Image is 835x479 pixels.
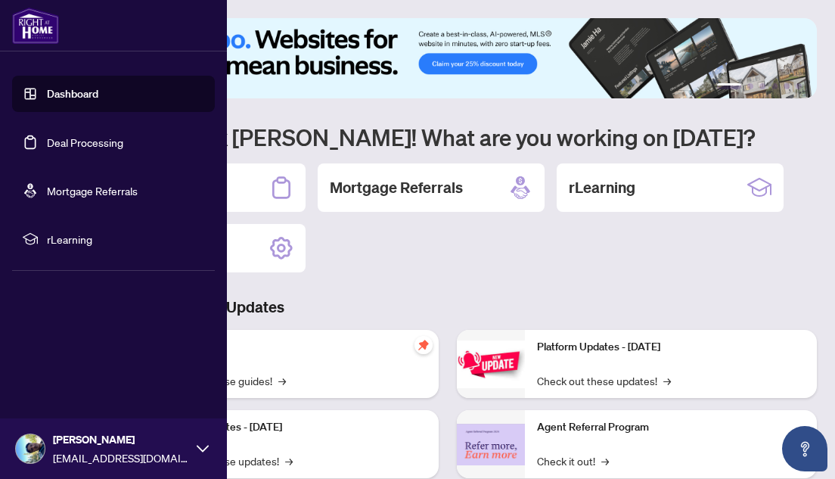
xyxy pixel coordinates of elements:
[330,177,463,198] h2: Mortgage Referrals
[457,424,525,465] img: Agent Referral Program
[12,8,59,44] img: logo
[47,87,98,101] a: Dashboard
[537,372,671,389] a: Check out these updates!→
[747,83,753,89] button: 2
[47,184,138,198] a: Mortgage Referrals
[278,372,286,389] span: →
[782,426,827,471] button: Open asap
[601,453,609,469] span: →
[159,419,427,436] p: Platform Updates - [DATE]
[16,434,45,463] img: Profile Icon
[414,336,433,354] span: pushpin
[537,419,805,436] p: Agent Referral Program
[569,177,635,198] h2: rLearning
[457,341,525,388] img: Platform Updates - June 23, 2025
[537,453,609,469] a: Check it out!→
[79,18,817,98] img: Slide 0
[53,449,189,466] span: [EMAIL_ADDRESS][DOMAIN_NAME]
[537,339,805,356] p: Platform Updates - [DATE]
[784,83,790,89] button: 5
[79,123,817,151] h1: Welcome back [PERSON_NAME]! What are you working on [DATE]?
[285,453,293,469] span: →
[796,83,802,89] button: 6
[771,83,778,89] button: 4
[47,231,204,247] span: rLearning
[53,431,189,448] span: [PERSON_NAME]
[759,83,765,89] button: 3
[79,297,817,318] h3: Brokerage & Industry Updates
[717,83,741,89] button: 1
[47,135,123,149] a: Deal Processing
[159,339,427,356] p: Self-Help
[663,372,671,389] span: →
